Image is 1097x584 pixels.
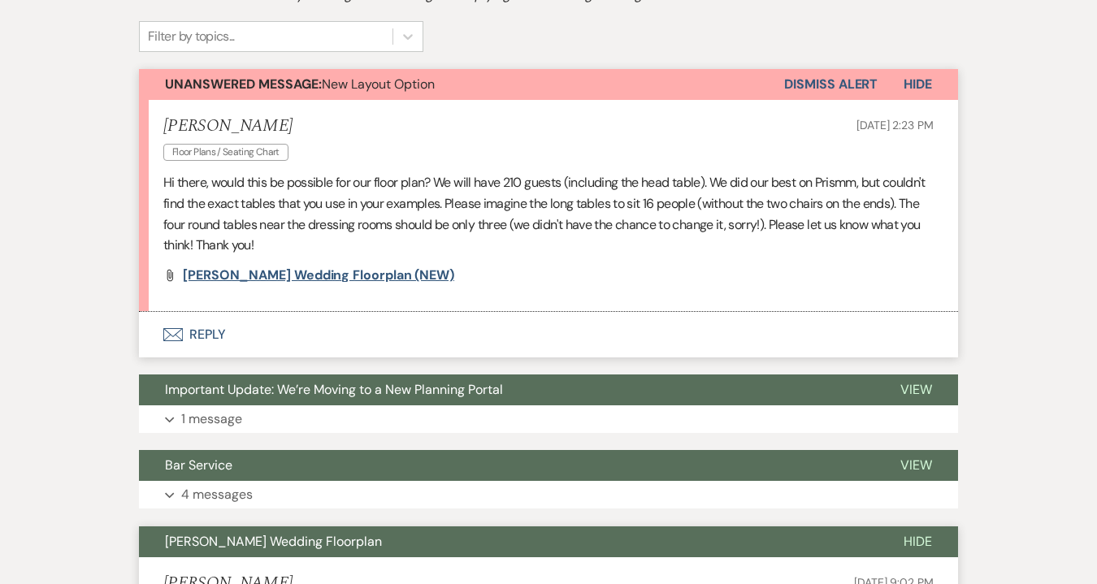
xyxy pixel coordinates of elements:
span: New Layout Option [165,76,435,93]
button: Dismiss Alert [784,69,878,100]
button: 1 message [139,405,958,433]
button: Hide [878,69,958,100]
button: Important Update: We’re Moving to a New Planning Portal [139,374,874,405]
button: View [874,450,958,481]
button: Hide [878,526,958,557]
p: Hi there, would this be possible for our floor plan? We will have 210 guests (including the head ... [163,172,934,255]
span: View [900,381,932,398]
div: Filter by topics... [148,27,235,46]
span: View [900,456,932,474]
button: Bar Service [139,450,874,481]
button: Reply [139,312,958,357]
h5: [PERSON_NAME] [163,116,297,136]
span: Important Update: We’re Moving to a New Planning Portal [165,381,503,398]
span: [DATE] 2:23 PM [856,118,934,132]
button: Unanswered Message:New Layout Option [139,69,784,100]
span: Bar Service [165,456,232,474]
p: 4 messages [181,484,253,505]
span: Floor Plans / Seating Chart [163,144,288,161]
button: View [874,374,958,405]
span: [PERSON_NAME] Wedding Floorplan (NEW) [183,266,454,283]
button: [PERSON_NAME] Wedding Floorplan [139,526,878,557]
strong: Unanswered Message: [165,76,322,93]
a: [PERSON_NAME] Wedding Floorplan (NEW) [183,269,454,282]
p: 1 message [181,409,242,430]
span: [PERSON_NAME] Wedding Floorplan [165,533,382,550]
button: 4 messages [139,481,958,508]
span: Hide [904,76,932,93]
span: Hide [904,533,932,550]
